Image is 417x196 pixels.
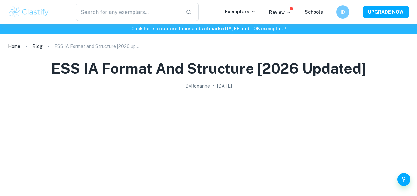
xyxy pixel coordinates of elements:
h1: ESS IA Format and Structure [2026 updated] [51,59,366,78]
p: ESS IA Format and Structure [2026 updated] [54,43,140,50]
button: Help and Feedback [397,173,410,186]
a: Schools [305,9,323,15]
button: ID [336,5,349,19]
p: Review [269,9,291,16]
input: Search for any exemplars... [76,3,180,21]
a: Blog [32,42,43,51]
h6: Click here to explore thousands of marked IA, EE and TOK exemplars ! [1,25,416,32]
h2: [DATE] [217,82,232,90]
a: Home [8,42,20,51]
button: UPGRADE NOW [363,6,409,18]
h6: ID [339,8,347,16]
img: Clastify logo [8,5,50,19]
p: Exemplars [225,8,256,15]
p: • [213,82,214,90]
h2: By Roxanne [185,82,210,90]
